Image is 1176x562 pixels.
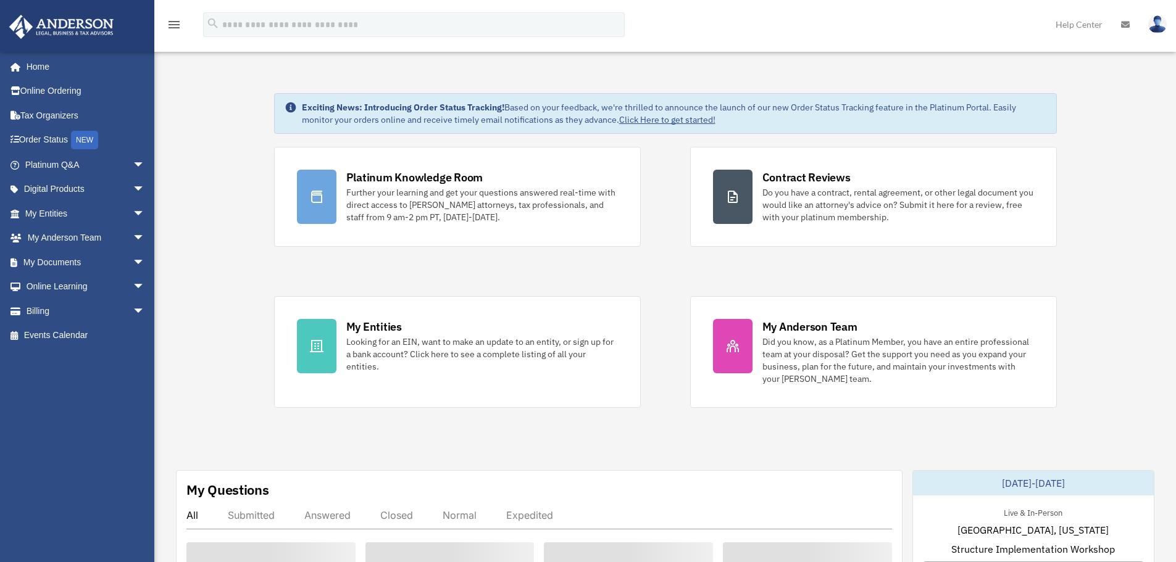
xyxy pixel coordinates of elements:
div: Further your learning and get your questions answered real-time with direct access to [PERSON_NAM... [346,186,618,223]
div: My Questions [186,481,269,499]
a: Order StatusNEW [9,128,164,153]
div: Looking for an EIN, want to make an update to an entity, or sign up for a bank account? Click her... [346,336,618,373]
span: arrow_drop_down [133,275,157,300]
a: My Entitiesarrow_drop_down [9,201,164,226]
div: Did you know, as a Platinum Member, you have an entire professional team at your disposal? Get th... [762,336,1034,385]
div: Submitted [228,509,275,521]
div: Answered [304,509,351,521]
img: Anderson Advisors Platinum Portal [6,15,117,39]
span: arrow_drop_down [133,177,157,202]
a: My Anderson Teamarrow_drop_down [9,226,164,250]
span: arrow_drop_down [133,299,157,324]
a: Platinum Q&Aarrow_drop_down [9,152,164,177]
a: Tax Organizers [9,103,164,128]
div: Do you have a contract, rental agreement, or other legal document you would like an attorney's ad... [762,186,1034,223]
a: menu [167,22,181,32]
a: Click Here to get started! [619,114,715,125]
i: menu [167,17,181,32]
a: My Anderson Team Did you know, as a Platinum Member, you have an entire professional team at your... [690,296,1057,408]
span: arrow_drop_down [133,201,157,226]
div: All [186,509,198,521]
strong: Exciting News: Introducing Order Status Tracking! [302,102,504,113]
span: arrow_drop_down [133,250,157,275]
a: Events Calendar [9,323,164,348]
span: arrow_drop_down [133,226,157,251]
div: Closed [380,509,413,521]
a: My Documentsarrow_drop_down [9,250,164,275]
a: Online Ordering [9,79,164,104]
div: My Entities [346,319,402,334]
a: Billingarrow_drop_down [9,299,164,323]
a: Platinum Knowledge Room Further your learning and get your questions answered real-time with dire... [274,147,641,247]
span: Structure Implementation Workshop [951,542,1115,556]
div: Platinum Knowledge Room [346,170,483,185]
span: arrow_drop_down [133,152,157,178]
div: Normal [443,509,477,521]
div: Based on your feedback, we're thrilled to announce the launch of our new Order Status Tracking fe... [302,101,1046,126]
i: search [206,17,220,30]
a: Online Learningarrow_drop_down [9,275,164,299]
div: Contract Reviews [762,170,851,185]
div: Live & In-Person [994,505,1072,518]
a: Home [9,54,157,79]
a: My Entities Looking for an EIN, want to make an update to an entity, or sign up for a bank accoun... [274,296,641,408]
div: Expedited [506,509,553,521]
span: [GEOGRAPHIC_DATA], [US_STATE] [957,523,1109,537]
a: Contract Reviews Do you have a contract, rental agreement, or other legal document you would like... [690,147,1057,247]
div: My Anderson Team [762,319,857,334]
div: [DATE]-[DATE] [913,471,1154,495]
img: User Pic [1148,15,1167,33]
a: Digital Productsarrow_drop_down [9,177,164,202]
div: NEW [71,131,98,149]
